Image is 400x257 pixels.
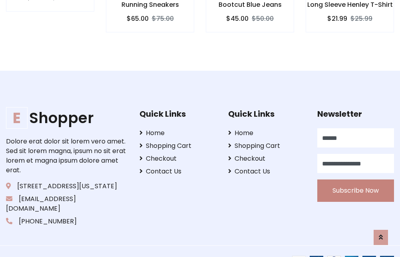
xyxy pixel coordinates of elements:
[127,15,149,22] h6: $65.00
[6,109,127,127] h1: Shopper
[139,109,216,119] h5: Quick Links
[350,14,372,23] del: $25.99
[327,15,347,22] h6: $21.99
[6,107,28,129] span: E
[206,1,294,8] h6: Bootcut Blue Jeans
[139,154,216,163] a: Checkout
[317,179,394,202] button: Subscribe Now
[252,14,274,23] del: $50.00
[228,109,305,119] h5: Quick Links
[228,154,305,163] a: Checkout
[6,181,127,191] p: [STREET_ADDRESS][US_STATE]
[152,14,174,23] del: $75.00
[306,1,394,8] h6: Long Sleeve Henley T-Shirt
[228,167,305,176] a: Contact Us
[139,128,216,138] a: Home
[6,137,127,175] p: Dolore erat dolor sit lorem vero amet. Sed sit lorem magna, ipsum no sit erat lorem et magna ipsu...
[139,141,216,151] a: Shopping Cart
[6,109,127,127] a: EShopper
[106,1,194,8] h6: Running Sneakers
[228,128,305,138] a: Home
[228,141,305,151] a: Shopping Cart
[139,167,216,176] a: Contact Us
[6,217,127,226] p: [PHONE_NUMBER]
[6,194,127,213] p: [EMAIL_ADDRESS][DOMAIN_NAME]
[317,109,394,119] h5: Newsletter
[226,15,249,22] h6: $45.00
